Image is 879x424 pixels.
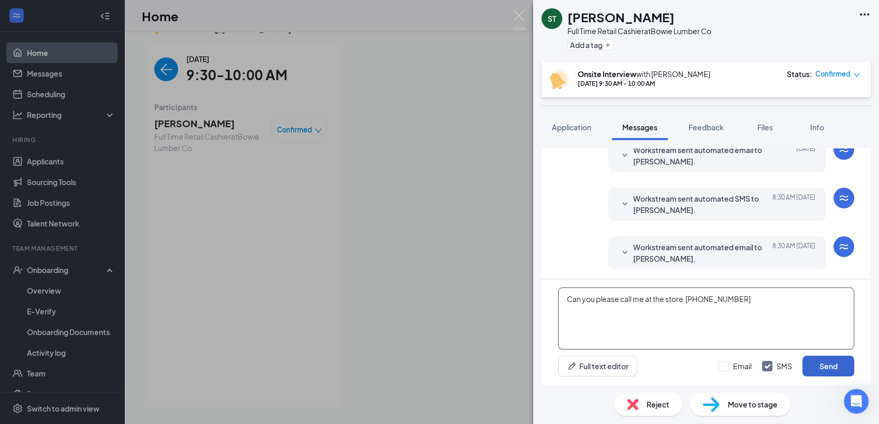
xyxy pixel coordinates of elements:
[772,193,815,216] span: [DATE] 8:30 AM
[21,109,186,126] p: How can we help?
[757,123,773,132] span: Files
[552,123,591,132] span: Application
[838,240,850,253] svg: WorkstreamLogo
[578,79,710,88] div: [DATE] 9:30 AM - 10:00 AM
[633,193,769,216] span: Workstream sent automated SMS to [PERSON_NAME].
[815,69,851,79] span: Confirmed
[567,361,577,371] svg: Pen
[121,17,142,37] img: Profile image for Louise
[853,71,860,79] span: down
[548,13,556,24] div: ST
[838,192,850,204] svg: WorkstreamLogo
[633,144,769,167] span: Workstream sent automated email to [PERSON_NAME].
[558,356,637,376] button: Full text editorPen
[21,148,173,159] div: Send us a message
[605,42,611,48] svg: Plus
[810,123,824,132] span: Info
[647,399,669,410] span: Reject
[104,323,207,364] button: Messages
[619,247,631,259] svg: SmallChevronDown
[141,17,162,37] img: Profile image for Nino
[578,69,636,79] b: Onsite Interview
[21,22,81,35] img: logo
[21,159,173,170] div: We typically reply in under a minute
[567,39,613,50] button: PlusAdd a tag
[633,241,769,264] span: Workstream sent automated email to [PERSON_NAME].
[858,8,871,21] svg: Ellipses
[10,139,197,178] div: Send us a messageWe typically reply in under a minute
[688,123,724,132] span: Feedback
[619,149,631,162] svg: SmallChevronDown
[558,287,854,350] textarea: Can you please call me at the store [PHONE_NUMBER]
[178,17,197,35] div: Close
[567,26,711,36] div: Full Time Retail Cashier at Bowie Lumber Co
[138,349,173,356] span: Messages
[796,144,815,167] span: [DATE]
[21,73,186,109] p: Hi [PERSON_NAME] 👋
[787,69,812,79] div: Status :
[101,17,122,37] img: Profile image for Joel
[844,389,869,414] iframe: Intercom live chat
[838,143,850,156] svg: WorkstreamLogo
[40,349,63,356] span: Home
[772,241,815,264] span: [DATE] 8:30 AM
[619,198,631,210] svg: SmallChevronDown
[622,123,657,132] span: Messages
[567,8,675,26] h1: [PERSON_NAME]
[578,69,710,79] div: with [PERSON_NAME]
[802,356,854,376] button: Send
[728,399,778,410] span: Move to stage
